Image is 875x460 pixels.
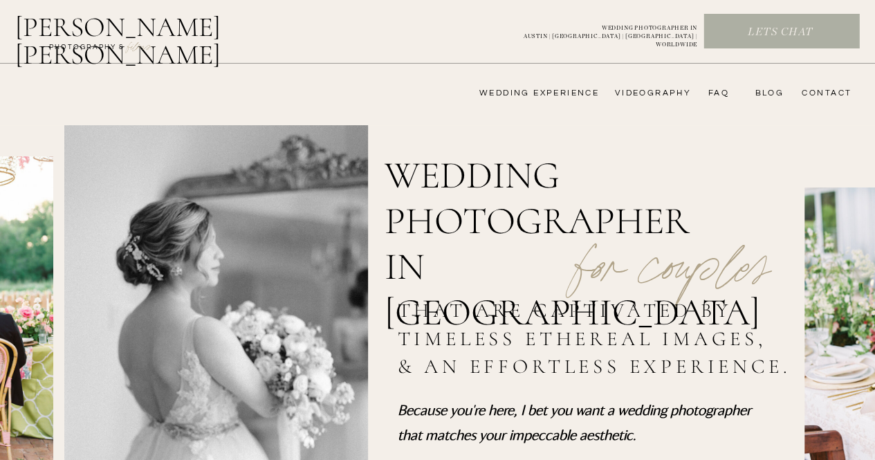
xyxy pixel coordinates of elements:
[15,13,293,46] a: [PERSON_NAME] [PERSON_NAME]
[704,25,856,40] a: Lets chat
[798,88,851,99] a: CONTACT
[42,42,132,59] a: photography &
[701,88,729,99] a: FAQ
[113,37,165,54] a: FILMs
[542,198,804,286] p: for couples
[611,88,691,99] a: videography
[398,297,798,385] h2: that are captivated by timeless ethereal images, & an effortless experience.
[460,88,599,99] a: wedding experience
[501,24,697,39] a: WEDDING PHOTOGRAPHER INAUSTIN | [GEOGRAPHIC_DATA] | [GEOGRAPHIC_DATA] | WORLDWIDE
[501,24,697,39] p: WEDDING PHOTOGRAPHER IN AUSTIN | [GEOGRAPHIC_DATA] | [GEOGRAPHIC_DATA] | WORLDWIDE
[385,153,735,257] h1: wedding photographer in [GEOGRAPHIC_DATA]
[750,88,784,99] a: bLog
[398,401,751,443] i: Because you're here, I bet you want a wedding photographer that matches your impeccable aesthetic.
